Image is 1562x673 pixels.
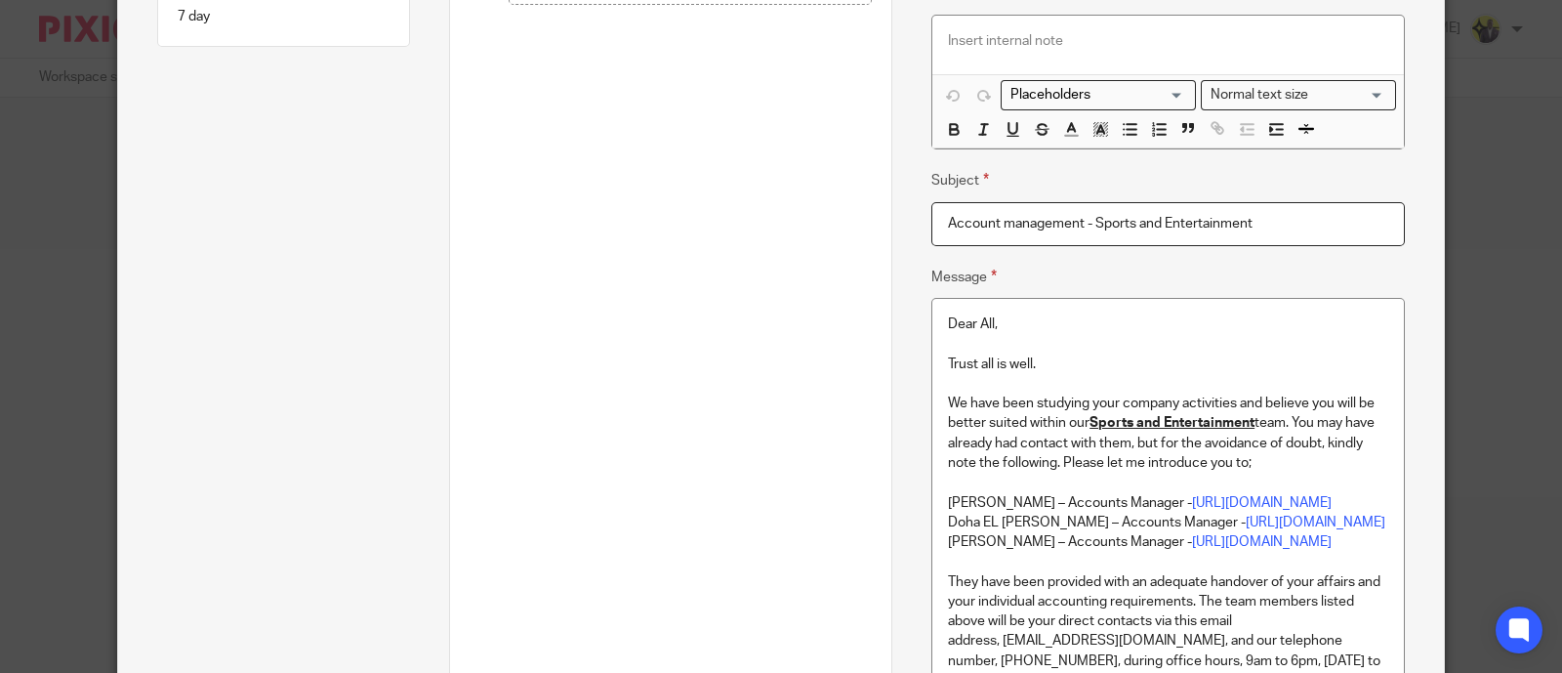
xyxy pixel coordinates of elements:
[948,532,1388,552] p: [PERSON_NAME] – Accounts Manager -
[1201,80,1396,110] div: Search for option
[948,355,1388,374] p: Trust all is well.
[1206,85,1312,105] span: Normal text size
[931,169,989,191] label: Subject
[1192,535,1332,549] a: [URL][DOMAIN_NAME]
[1314,85,1384,105] input: Search for option
[1001,80,1196,110] div: Search for option
[1201,80,1396,110] div: Text styles
[1001,80,1196,110] div: Placeholders
[178,7,390,26] p: 7 day
[948,513,1388,532] p: Doha EL [PERSON_NAME] – Accounts Manager -
[948,394,1388,473] p: We have been studying your company activities and believe you will be better suited within our te...
[1246,516,1385,529] a: [URL][DOMAIN_NAME]
[1192,496,1332,510] a: [URL][DOMAIN_NAME]
[931,202,1405,246] input: Insert subject
[948,315,1388,334] p: Dear All,
[948,493,1388,513] p: [PERSON_NAME] – Accounts Manager -
[1089,416,1254,430] u: Sports and Entertainment
[1004,85,1184,105] input: Search for option
[931,266,997,288] label: Message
